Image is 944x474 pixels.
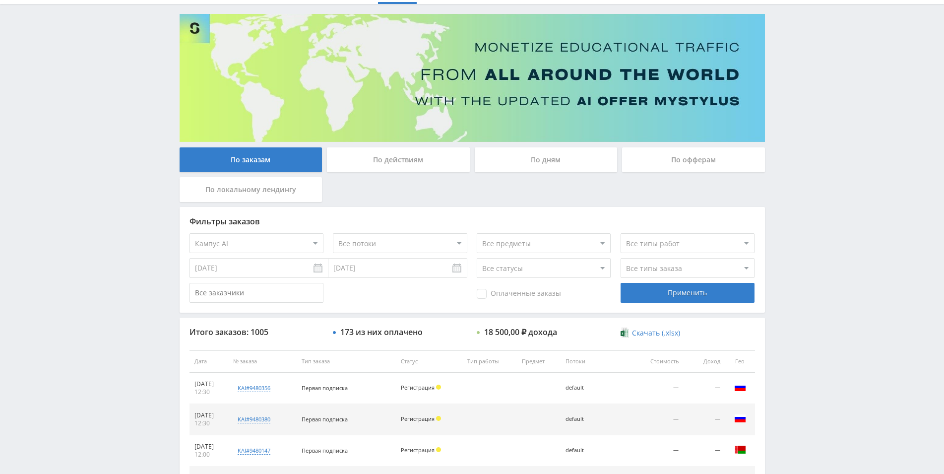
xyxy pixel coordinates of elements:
span: Регистрация [401,384,435,391]
div: default [566,447,610,454]
div: 18 500,00 ₽ дохода [484,328,557,337]
img: xlsx [621,328,629,338]
div: 12:00 [194,451,223,459]
div: Итого заказов: 1005 [189,328,323,337]
th: Доход [684,350,725,373]
img: rus.png [734,381,746,393]
div: [DATE] [194,411,223,419]
th: № заказа [228,350,297,373]
div: По офферам [622,147,765,172]
div: 12:30 [194,419,223,427]
div: Фильтры заказов [189,217,755,226]
div: По действиям [327,147,470,172]
th: Дата [189,350,228,373]
div: 12:30 [194,388,223,396]
span: Холд [436,447,441,452]
td: — [684,435,725,467]
span: Регистрация [401,415,435,422]
img: rus.png [734,412,746,424]
div: default [566,416,610,422]
div: Применить [621,283,755,303]
th: Статус [396,350,462,373]
input: Все заказчики [189,283,323,303]
td: — [684,404,725,435]
td: — [633,435,684,467]
span: Первая подписка [302,415,348,423]
div: kai#9480356 [238,384,270,392]
span: Холд [436,385,441,390]
div: По заказам [180,147,322,172]
a: Скачать (.xlsx) [621,328,680,338]
img: blr.png [734,444,746,456]
td: — [633,404,684,435]
span: Скачать (.xlsx) [632,329,680,337]
div: [DATE] [194,443,223,451]
img: Banner [180,14,765,142]
th: Тип работы [462,350,517,373]
input: Use the arrow keys to pick a date [189,258,328,278]
span: Первая подписка [302,447,348,454]
th: Стоимость [633,350,684,373]
div: default [566,385,610,391]
span: Первая подписка [302,384,348,392]
td: — [633,373,684,404]
td: — [684,373,725,404]
th: Предмет [517,350,561,373]
span: Оплаченные заказы [477,289,561,299]
div: [DATE] [194,380,223,388]
th: Гео [725,350,755,373]
div: kai#9480380 [238,415,270,423]
span: Регистрация [401,446,435,454]
th: Тип заказа [297,350,396,373]
th: Потоки [561,350,633,373]
div: По дням [475,147,618,172]
div: По локальному лендингу [180,177,322,202]
span: Холд [436,416,441,421]
div: kai#9480147 [238,447,270,455]
div: 173 из них оплачено [340,328,423,337]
